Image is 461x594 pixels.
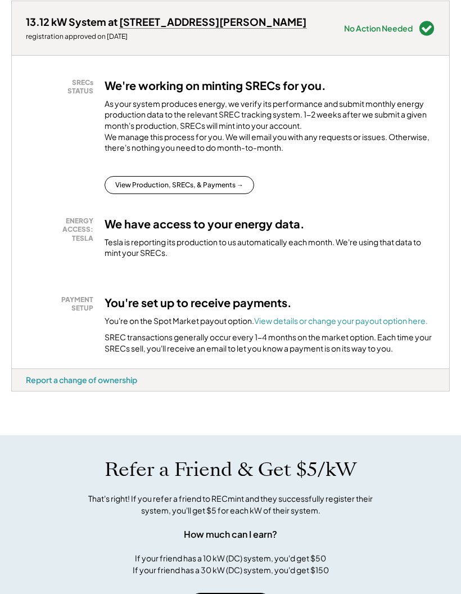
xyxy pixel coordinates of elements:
h3: We have access to your energy data. [105,217,305,231]
div: If your friend has a 10 kW (DC) system, you'd get $50 If your friend has a 30 kW (DC) system, you... [133,552,329,576]
div: ENERGY ACCESS: TESLA [31,217,93,243]
div: No Action Needed [344,24,413,32]
h3: We're working on minting SRECs for you. [105,78,326,93]
div: Tesla is reporting its production to us automatically each month. We're using that data to mint y... [105,237,435,259]
div: SREC transactions generally occur every 1-4 months on the market option. Each time your SRECs sel... [105,332,435,354]
h3: You're set up to receive payments. [105,295,292,310]
div: 13.12 kW System at [26,15,306,28]
div: You're on the Spot Market payout option. [105,316,428,327]
div: PAYMENT SETUP [31,295,93,313]
div: registration approved on [DATE] [26,32,306,41]
div: Report a change of ownership [26,375,137,385]
div: m4cx8yek - VA Distributed [11,391,53,396]
h1: Refer a Friend & Get $5/kW [105,458,356,481]
div: SRECs STATUS [31,78,93,96]
a: View details or change your payout option here. [254,316,428,326]
button: View Production, SRECs, & Payments → [105,176,254,194]
div: How much can I earn? [184,528,277,541]
div: As your system produces energy, we verify its performance and submit monthly energy production da... [105,98,435,159]
div: That's right! If you refer a friend to RECmint and they successfully register their system, you'l... [76,493,385,516]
